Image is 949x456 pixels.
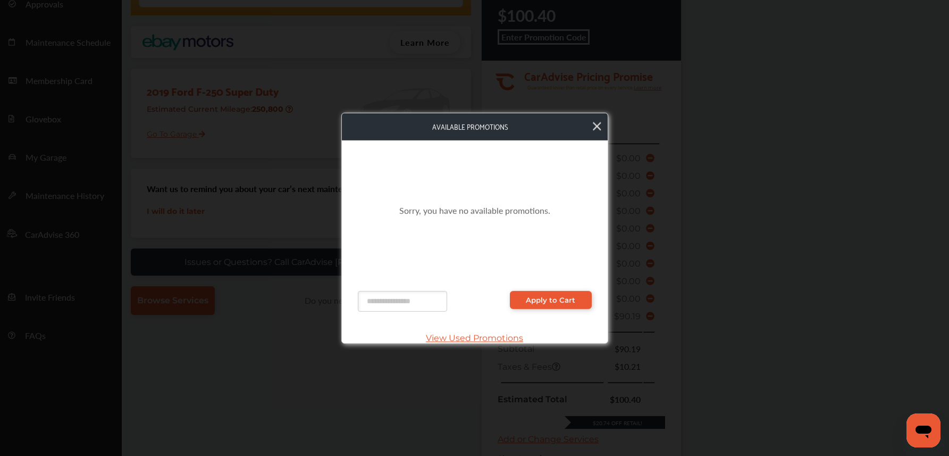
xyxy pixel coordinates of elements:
[510,291,592,309] a: Apply to Cart
[358,333,592,343] span: View Used Promotions
[526,296,575,304] span: Apply to Cart
[348,121,593,132] span: Available Promotions
[358,151,592,270] div: Sorry, you have no available promotions.
[906,413,940,447] iframe: Button to launch messaging window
